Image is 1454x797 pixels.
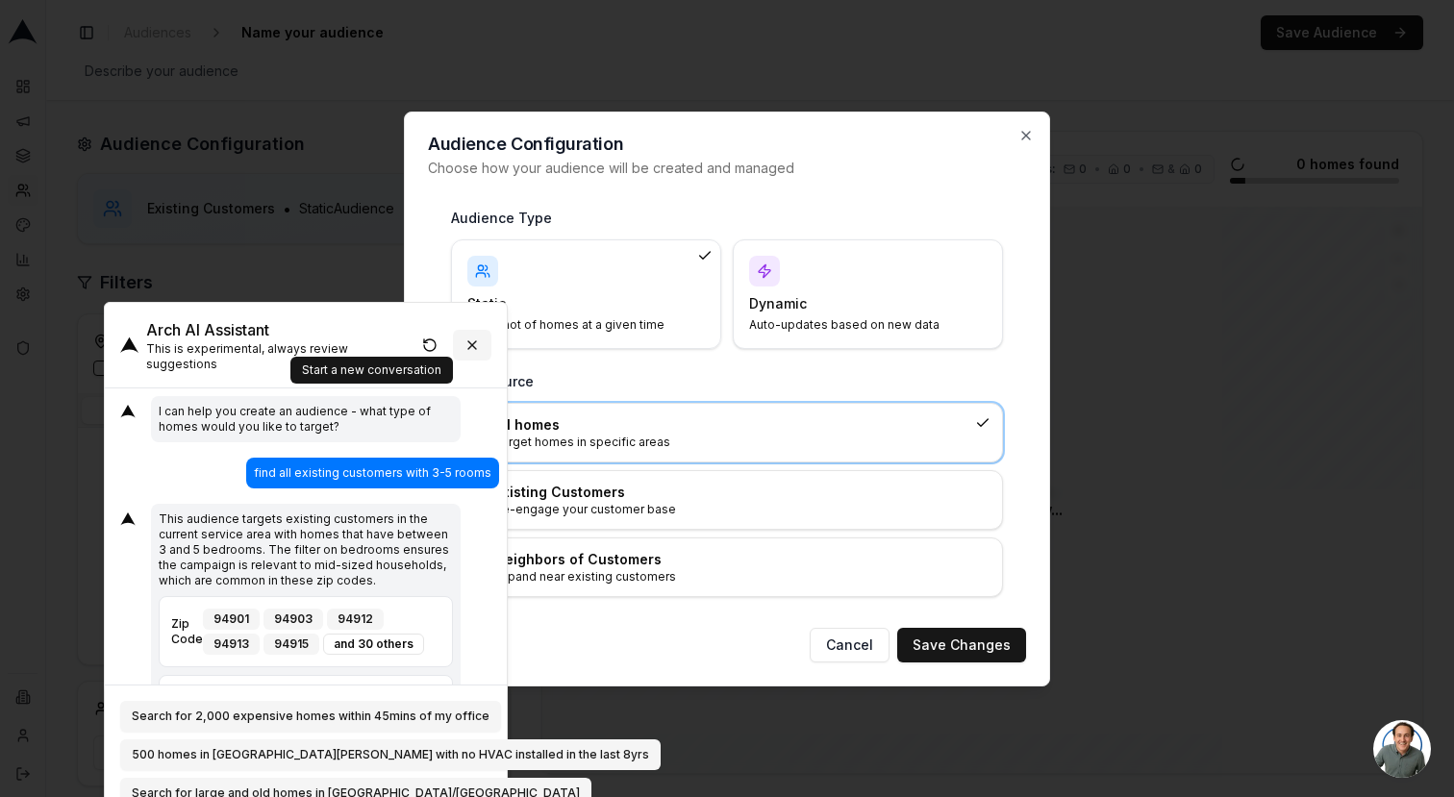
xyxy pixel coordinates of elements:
div: :house_buildings:Neighbors of CustomersExpand near existing customers [451,537,1003,597]
div: StaticSnapshot of homes at a given time [451,239,721,349]
span: Arch AI Assistant [146,318,411,341]
button: 500 homes in [GEOGRAPHIC_DATA][PERSON_NAME] with no HVAC installed in the last 8yrs [120,739,661,770]
p: Choose how your audience will be created and managed [428,159,1026,178]
h3: Neighbors of Customers [494,550,990,569]
div: 94912 [327,609,384,630]
p: Snapshot of homes at a given time [467,317,682,333]
div: and 30 others [323,634,424,655]
h3: All homes [494,415,967,435]
h2: Audience Configuration [428,136,1026,153]
button: Save Changes [897,628,1026,662]
div: :busts_in_silhouette:Existing CustomersRe-engage your customer base [451,470,1003,530]
p: Auto-updates based on new data [749,317,964,333]
div: 94915 [263,634,319,655]
button: Search for 2,000 expensive homes within 45mins of my office [120,701,501,732]
h4: Dynamic [749,294,964,313]
h3: Audience Type [451,209,1003,228]
p: Target homes in specific areas [494,435,967,450]
div: 94913 [203,634,260,655]
span: This is experimental, always review suggestions [146,341,411,372]
div: I can help you create an audience - what type of homes would you like to target? [151,396,461,442]
span: Zip Code [171,616,203,647]
div: This audience targets existing customers in the current service area with homes that have between... [151,504,461,754]
div: find all existing customers with 3-5 rooms [246,458,499,488]
div: Start a new conversation [290,357,453,384]
div: 94901 [203,609,260,630]
button: Cancel [810,628,890,662]
div: :house:All homesTarget homes in specific areas [451,403,1003,462]
div: DynamicAuto-updates based on new data [733,239,1003,349]
button: Start a new conversation [411,330,449,361]
h3: Data Source [451,372,1003,391]
p: Expand near existing customers [494,569,990,585]
h3: Existing Customers [494,483,990,502]
h4: Static [467,294,682,313]
div: 94903 [263,609,323,630]
p: Re-engage your customer base [494,502,990,517]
